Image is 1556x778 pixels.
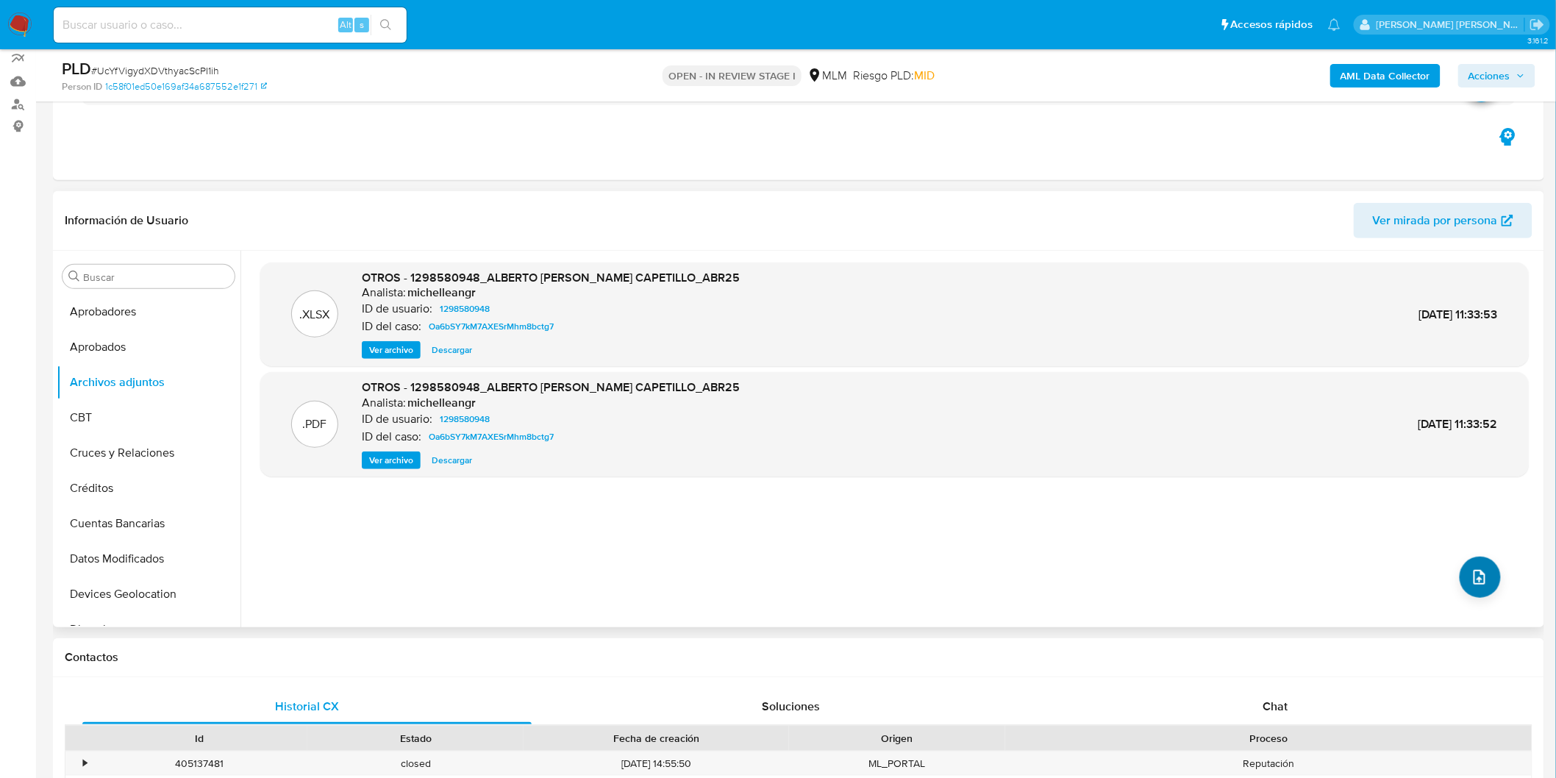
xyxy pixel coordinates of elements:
[440,300,490,318] span: 1298580948
[789,752,1005,776] div: ML_PORTAL
[524,752,789,776] div: [DATE] 14:55:50
[105,80,267,93] a: 1c58f01ed50e169af34a687552e1f271
[434,410,496,428] a: 1298580948
[1016,731,1521,746] div: Proceso
[57,577,240,612] button: Devices Geolocation
[362,379,740,396] span: OTROS - 1298580948_ALBERTO [PERSON_NAME] CAPETILLO_ABR25
[1231,17,1313,32] span: Accesos rápidos
[1530,17,1545,32] a: Salir
[57,435,240,471] button: Cruces y Relaciones
[101,731,297,746] div: Id
[362,341,421,359] button: Ver archivo
[429,428,554,446] span: Oa6bSY7kM7AXESrMhm8bctg7
[1377,18,1525,32] p: elena.palomino@mercadolibre.com.mx
[429,318,554,335] span: Oa6bSY7kM7AXESrMhm8bctg7
[91,752,307,776] div: 405137481
[62,57,91,80] b: PLD
[853,68,935,84] span: Riesgo PLD:
[423,318,560,335] a: Oa6bSY7kM7AXESrMhm8bctg7
[54,15,407,35] input: Buscar usuario o caso...
[534,731,779,746] div: Fecha de creación
[57,471,240,506] button: Créditos
[434,300,496,318] a: 1298580948
[318,731,513,746] div: Estado
[57,541,240,577] button: Datos Modificados
[65,213,188,228] h1: Información de Usuario
[340,18,351,32] span: Alt
[57,506,240,541] button: Cuentas Bancarias
[407,396,476,410] h6: michelleangr
[1354,203,1532,238] button: Ver mirada por persona
[799,731,995,746] div: Origen
[1458,64,1535,88] button: Acciones
[423,428,560,446] a: Oa6bSY7kM7AXESrMhm8bctg7
[360,18,364,32] span: s
[362,319,421,334] p: ID del caso:
[807,68,847,84] div: MLM
[407,285,476,300] h6: michelleangr
[300,307,330,323] p: .XLSX
[1527,35,1549,46] span: 3.161.2
[362,396,406,410] p: Analista:
[1468,64,1510,88] span: Acciones
[1419,306,1498,323] span: [DATE] 11:33:53
[83,271,229,284] input: Buscar
[1373,203,1498,238] span: Ver mirada por persona
[369,343,413,357] span: Ver archivo
[369,453,413,468] span: Ver archivo
[57,294,240,329] button: Aprobadores
[763,698,821,715] span: Soluciones
[424,452,479,469] button: Descargar
[1330,64,1441,88] button: AML Data Collector
[663,65,802,86] p: OPEN - IN REVIEW STAGE I
[65,650,1532,665] h1: Contactos
[91,63,219,78] span: # UcYfVigydXDVthyacScPI1ih
[424,341,479,359] button: Descargar
[1263,698,1288,715] span: Chat
[432,343,472,357] span: Descargar
[57,329,240,365] button: Aprobados
[275,698,339,715] span: Historial CX
[362,285,406,300] p: Analista:
[1328,18,1341,31] a: Notificaciones
[1418,415,1498,432] span: [DATE] 11:33:52
[57,612,240,647] button: Direcciones
[307,752,524,776] div: closed
[62,80,102,93] b: Person ID
[1460,557,1501,598] button: upload-file
[362,412,432,427] p: ID de usuario:
[57,400,240,435] button: CBT
[362,429,421,444] p: ID del caso:
[914,67,935,84] span: MID
[57,365,240,400] button: Archivos adjuntos
[432,453,472,468] span: Descargar
[1005,752,1532,776] div: Reputación
[1341,64,1430,88] b: AML Data Collector
[83,757,87,771] div: •
[371,15,401,35] button: search-icon
[303,416,327,432] p: .PDF
[362,452,421,469] button: Ver archivo
[440,410,490,428] span: 1298580948
[362,301,432,316] p: ID de usuario:
[362,269,740,286] span: OTROS - 1298580948_ALBERTO [PERSON_NAME] CAPETILLO_ABR25
[68,271,80,282] button: Buscar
